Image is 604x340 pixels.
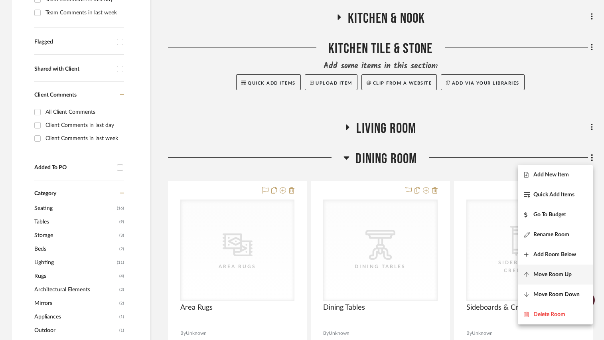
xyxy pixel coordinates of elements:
[533,251,576,258] span: Add Room Below
[533,211,566,218] span: Go To Budget
[533,231,569,238] span: Rename Room
[533,171,569,178] span: Add New Item
[533,291,580,298] span: Move Room Down
[533,311,565,318] span: Delete Room
[533,271,572,278] span: Move Room Up
[533,191,574,198] span: Quick Add Items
